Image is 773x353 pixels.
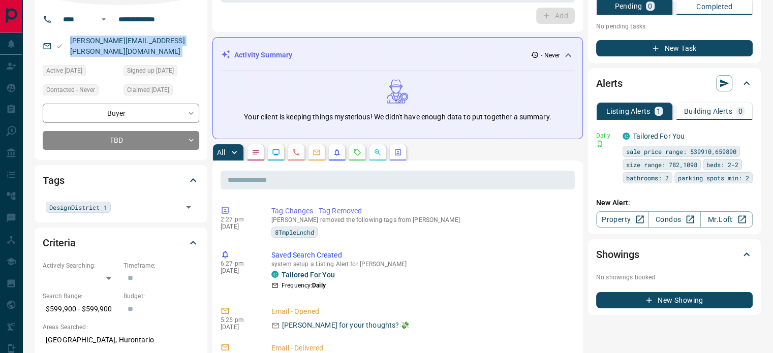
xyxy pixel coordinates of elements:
[633,132,685,140] a: Tailored For You
[56,43,63,50] svg: Email Valid
[596,211,648,228] a: Property
[333,148,341,156] svg: Listing Alerts
[43,172,64,188] h2: Tags
[221,316,256,324] p: 5:25 pm
[123,84,199,99] div: Wed Nov 24 2021
[43,131,199,150] div: TBD
[43,65,118,79] div: Wed Nov 24 2021
[596,131,616,140] p: Daily
[98,13,110,25] button: Open
[271,261,571,268] p: system setup a Listing Alert for [PERSON_NAME]
[244,112,551,122] p: Your client is keeping things mysterious! We didn't have enough data to put together a summary.
[46,85,95,95] span: Contacted - Never
[374,148,382,156] svg: Opportunities
[706,159,738,170] span: beds: 2-2
[657,108,661,115] p: 1
[596,71,753,95] div: Alerts
[43,292,118,301] p: Search Range:
[127,66,174,76] span: Signed up [DATE]
[272,148,280,156] svg: Lead Browsing Activity
[271,306,571,317] p: Email - Opened
[271,271,279,278] div: condos.ca
[123,261,199,270] p: Timeframe:
[596,40,753,56] button: New Task
[221,223,256,230] p: [DATE]
[43,104,199,122] div: Buyer
[596,198,753,208] p: New Alert:
[275,227,314,237] span: 8TmpleLnchd
[648,3,652,10] p: 0
[696,3,732,10] p: Completed
[252,148,260,156] svg: Notes
[541,51,560,60] p: - Never
[123,292,199,301] p: Budget:
[234,50,292,60] p: Activity Summary
[43,235,76,251] h2: Criteria
[596,246,639,263] h2: Showings
[394,148,402,156] svg: Agent Actions
[181,200,196,214] button: Open
[49,202,107,212] span: DesignDistrict_1
[271,250,571,261] p: Saved Search Created
[43,231,199,255] div: Criteria
[700,211,753,228] a: Mr.Loft
[282,281,326,290] p: Frequency:
[596,19,753,34] p: No pending tasks
[596,292,753,308] button: New Showing
[292,148,300,156] svg: Calls
[217,149,225,156] p: All
[282,320,409,331] p: [PERSON_NAME] for your thoughts? 💸
[684,108,732,115] p: Building Alerts
[127,85,169,95] span: Claimed [DATE]
[596,242,753,267] div: Showings
[596,273,753,282] p: No showings booked
[313,148,321,156] svg: Emails
[221,267,256,274] p: [DATE]
[43,168,199,192] div: Tags
[271,206,571,216] p: Tag Changes - Tag Removed
[43,332,199,348] p: [GEOGRAPHIC_DATA], Hurontario
[271,216,571,223] p: [PERSON_NAME] removed the following tags from [PERSON_NAME]
[123,65,199,79] div: Wed Nov 24 2021
[606,108,651,115] p: Listing Alerts
[43,261,118,270] p: Actively Searching:
[678,173,749,183] span: parking spots min: 2
[614,3,642,10] p: Pending
[312,282,326,289] strong: Daily
[43,323,199,332] p: Areas Searched:
[626,173,669,183] span: bathrooms: 2
[43,301,118,317] p: $599,900 - $599,900
[221,260,256,267] p: 6:27 pm
[221,324,256,331] p: [DATE]
[626,159,697,170] span: size range: 782,1098
[70,37,185,55] a: [PERSON_NAME][EMAIL_ADDRESS][PERSON_NAME][DOMAIN_NAME]
[46,66,82,76] span: Active [DATE]
[596,140,603,147] svg: Push Notification Only
[282,271,335,279] a: Tailored For You
[648,211,700,228] a: Condos
[596,75,623,91] h2: Alerts
[353,148,361,156] svg: Requests
[221,46,574,65] div: Activity Summary- Never
[623,133,630,140] div: condos.ca
[738,108,743,115] p: 0
[626,146,736,156] span: sale price range: 539910,659890
[221,216,256,223] p: 2:27 pm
